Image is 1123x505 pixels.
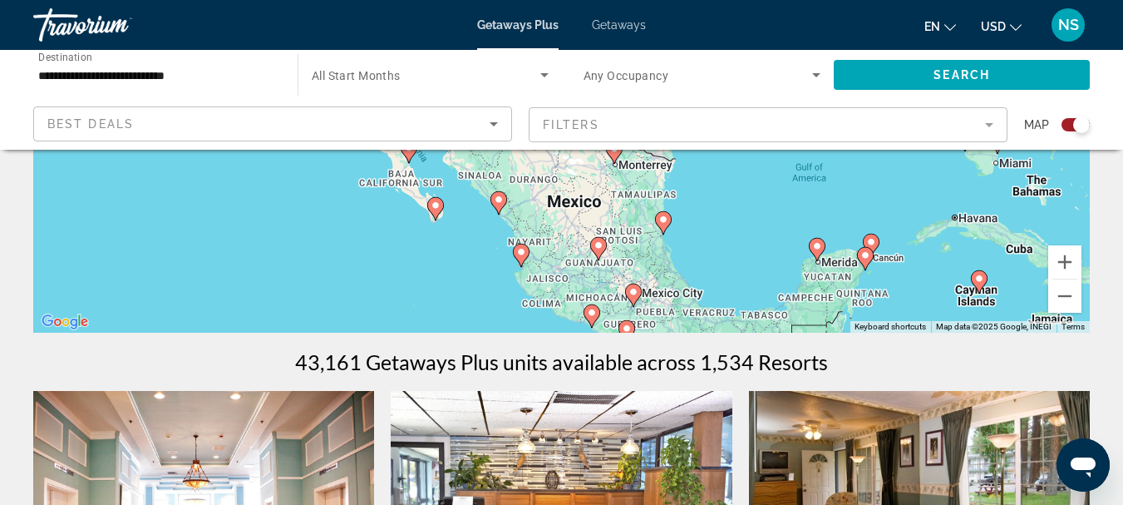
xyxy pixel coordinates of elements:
[37,311,92,333] a: Open this area in Google Maps (opens a new window)
[981,14,1022,38] button: Change currency
[592,18,646,32] a: Getaways
[47,114,498,134] mat-select: Sort by
[312,69,401,82] span: All Start Months
[33,3,199,47] a: Travorium
[981,20,1006,33] span: USD
[38,51,92,62] span: Destination
[1061,322,1085,331] a: Terms (opens in new tab)
[477,18,559,32] a: Getaways Plus
[855,321,926,333] button: Keyboard shortcuts
[1047,7,1090,42] button: User Menu
[529,106,1007,143] button: Filter
[1048,245,1081,279] button: Zoom in
[47,117,134,131] span: Best Deals
[1024,113,1049,136] span: Map
[1058,17,1079,33] span: NS
[295,349,828,374] h1: 43,161 Getaways Plus units available across 1,534 Resorts
[924,20,940,33] span: en
[37,311,92,333] img: Google
[924,14,956,38] button: Change language
[834,60,1090,90] button: Search
[933,68,990,82] span: Search
[584,69,669,82] span: Any Occupancy
[1057,438,1110,492] iframe: Button to launch messaging window
[936,322,1052,331] span: Map data ©2025 Google, INEGI
[1048,280,1081,313] button: Zoom out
